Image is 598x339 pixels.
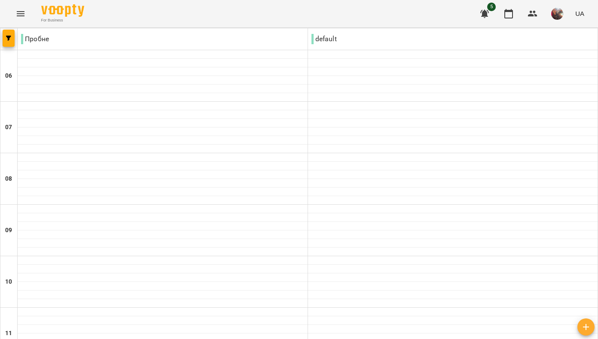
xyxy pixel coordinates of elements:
h6: 07 [5,123,12,132]
h6: 09 [5,226,12,235]
h6: 10 [5,277,12,287]
p: Пробне [21,34,49,44]
button: Menu [10,3,31,24]
span: 5 [487,3,496,11]
img: Voopty Logo [41,4,84,17]
span: For Business [41,18,84,23]
h6: 11 [5,329,12,338]
h6: 08 [5,174,12,184]
button: UA [572,6,588,21]
h6: 06 [5,71,12,81]
p: default [311,34,337,44]
span: UA [575,9,584,18]
img: 07d1fbc4fc69662ef2ada89552c7a29a.jpg [551,8,563,20]
button: Створити урок [577,318,595,336]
